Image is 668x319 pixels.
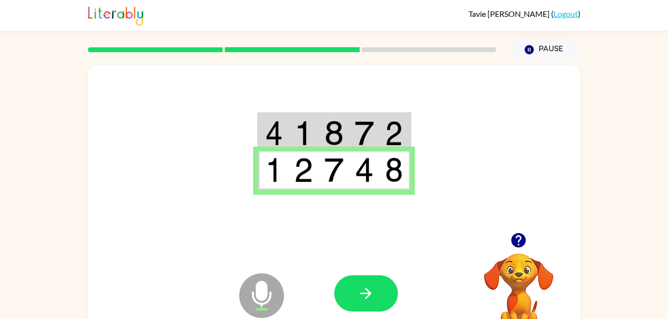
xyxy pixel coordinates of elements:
[294,121,313,146] img: 1
[294,158,313,182] img: 2
[355,158,374,182] img: 4
[355,121,374,146] img: 7
[508,38,580,61] button: Pause
[265,121,283,146] img: 4
[554,9,578,18] a: Logout
[324,121,343,146] img: 8
[469,9,551,18] span: Tavie [PERSON_NAME]
[88,4,143,26] img: Literably
[324,158,343,182] img: 7
[265,158,283,182] img: 1
[385,121,403,146] img: 2
[385,158,403,182] img: 8
[469,9,580,18] div: ( )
